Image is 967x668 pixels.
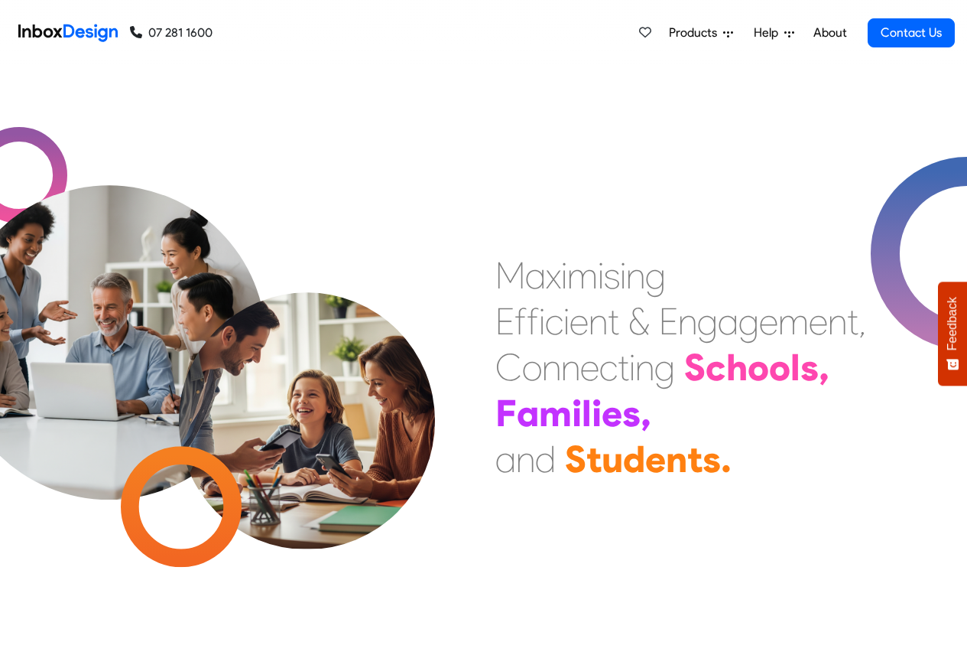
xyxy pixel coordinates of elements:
div: t [687,436,703,482]
div: C [495,344,522,390]
div: d [535,436,556,482]
div: t [847,298,858,344]
div: i [572,390,582,436]
a: Products [663,18,739,48]
div: n [666,436,687,482]
img: parents_with_child.png [147,229,467,549]
div: E [659,298,678,344]
div: o [522,344,542,390]
div: g [654,344,675,390]
div: , [641,390,651,436]
div: n [589,298,608,344]
span: Feedback [946,297,959,350]
div: e [809,298,828,344]
span: Help [754,24,784,42]
div: & [628,298,650,344]
div: n [828,298,847,344]
div: a [525,253,546,298]
div: a [517,390,539,436]
div: c [706,344,726,390]
div: S [684,344,706,390]
div: n [542,344,561,390]
div: n [626,253,645,298]
div: t [586,436,602,482]
div: g [645,253,666,298]
div: e [759,298,778,344]
div: m [539,390,572,436]
div: m [567,253,598,298]
div: i [598,253,604,298]
div: h [726,344,748,390]
div: l [582,390,592,436]
div: c [599,344,618,390]
a: 07 281 1600 [130,24,213,42]
div: a [495,436,516,482]
div: S [565,436,586,482]
div: . [721,436,732,482]
div: m [778,298,809,344]
div: i [539,298,545,344]
div: i [629,344,635,390]
div: n [561,344,580,390]
span: Products [669,24,723,42]
div: g [697,298,718,344]
div: e [569,298,589,344]
div: u [602,436,623,482]
div: t [608,298,619,344]
div: i [561,253,567,298]
div: o [748,344,769,390]
a: Contact Us [868,18,955,47]
div: i [563,298,569,344]
div: l [790,344,800,390]
div: e [645,436,666,482]
div: , [858,298,866,344]
div: e [580,344,599,390]
div: o [769,344,790,390]
div: i [620,253,626,298]
button: Feedback - Show survey [938,282,967,386]
a: About [809,18,851,48]
div: E [495,298,514,344]
div: , [819,344,829,390]
div: d [623,436,645,482]
div: n [678,298,697,344]
div: s [703,436,721,482]
div: c [545,298,563,344]
div: n [635,344,654,390]
a: Help [748,18,800,48]
div: t [618,344,629,390]
div: n [516,436,535,482]
div: s [622,390,641,436]
div: f [527,298,539,344]
div: s [800,344,819,390]
div: F [495,390,517,436]
div: M [495,253,525,298]
div: s [604,253,620,298]
div: x [546,253,561,298]
div: f [514,298,527,344]
div: g [738,298,759,344]
div: e [602,390,622,436]
div: a [718,298,738,344]
div: Maximising Efficient & Engagement, Connecting Schools, Families, and Students. [495,253,866,482]
div: i [592,390,602,436]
